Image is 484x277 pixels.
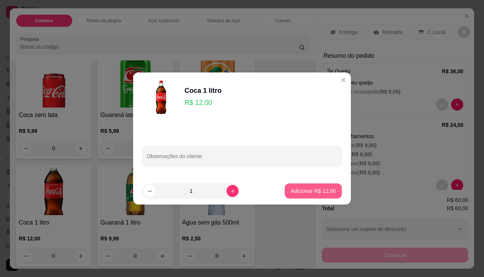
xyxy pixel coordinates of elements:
button: Adicionar R$ 12,00 [285,183,342,199]
p: Adicionar R$ 12,00 [291,187,336,195]
button: Close [337,74,349,86]
button: increase-product-quantity [226,185,239,197]
p: R$ 12,00 [185,97,222,108]
img: product-image [142,78,180,116]
div: Coca 1 litro [185,85,222,96]
button: decrease-product-quantity [144,185,156,197]
input: Observações do cliente [147,155,337,163]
